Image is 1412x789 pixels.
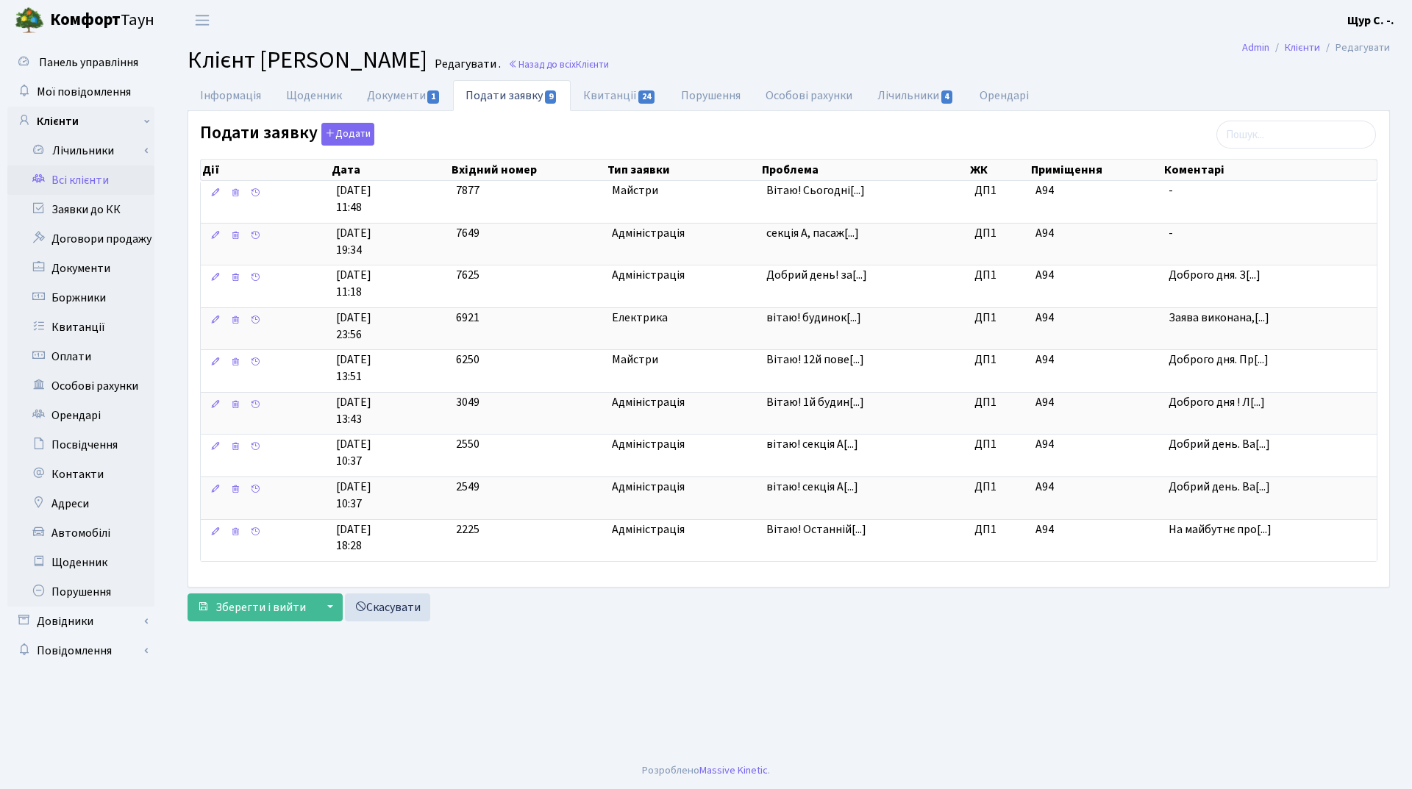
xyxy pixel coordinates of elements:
[612,394,755,411] span: Адміністрація
[7,224,154,254] a: Договори продажу
[1285,40,1320,55] a: Клієнти
[336,267,444,301] span: [DATE] 11:18
[201,160,330,180] th: Дії
[612,182,755,199] span: Майстри
[974,521,1024,538] span: ДП1
[1242,40,1269,55] a: Admin
[760,160,969,180] th: Проблема
[7,607,154,636] a: Довідники
[1035,351,1054,368] span: А94
[612,310,755,326] span: Електрика
[612,479,755,496] span: Адміністрація
[766,225,859,241] span: секція А, пасаж[...]
[7,195,154,224] a: Заявки до КК
[766,182,865,199] span: Вітаю! Сьогодні[...]
[974,267,1024,284] span: ДП1
[17,136,154,165] a: Лічильники
[456,267,479,283] span: 7625
[200,123,374,146] label: Подати заявку
[974,394,1024,411] span: ДП1
[215,599,306,615] span: Зберегти і вийти
[7,460,154,489] a: Контакти
[336,351,444,385] span: [DATE] 13:51
[1035,267,1054,283] span: А94
[766,310,861,326] span: вітаю! будинок[...]
[865,80,966,111] a: Лічильники
[7,107,154,136] a: Клієнти
[606,160,760,180] th: Тип заявки
[974,479,1024,496] span: ДП1
[7,518,154,548] a: Автомобілі
[974,436,1024,453] span: ДП1
[427,90,439,104] span: 1
[508,57,609,71] a: Назад до всіхКлієнти
[7,342,154,371] a: Оплати
[967,80,1041,111] a: Орендарі
[1169,436,1270,452] span: Добрий день. Ва[...]
[612,521,755,538] span: Адміністрація
[974,351,1024,368] span: ДП1
[766,351,864,368] span: Вітаю! 12й пове[...]
[188,43,427,77] span: Клієнт [PERSON_NAME]
[7,254,154,283] a: Документи
[974,310,1024,326] span: ДП1
[545,90,557,104] span: 9
[612,225,755,242] span: Адміністрація
[456,394,479,410] span: 3049
[642,763,770,779] div: Розроблено .
[1163,160,1377,180] th: Коментарі
[336,394,444,428] span: [DATE] 13:43
[766,521,866,538] span: Вітаю! Останній[...]
[39,54,138,71] span: Панель управління
[15,6,44,35] img: logo.png
[336,521,444,555] span: [DATE] 18:28
[969,160,1030,180] th: ЖК
[274,80,354,111] a: Щоденник
[1169,225,1371,242] span: -
[612,436,755,453] span: Адміністрація
[184,8,221,32] button: Переключити навігацію
[1030,160,1163,180] th: Приміщення
[188,593,315,621] button: Зберегти і вийти
[456,479,479,495] span: 2549
[7,371,154,401] a: Особові рахунки
[432,57,501,71] small: Редагувати .
[456,351,479,368] span: 6250
[456,436,479,452] span: 2550
[974,182,1024,199] span: ДП1
[766,436,858,452] span: вітаю! секція А[...]
[668,80,753,111] a: Порушення
[612,351,755,368] span: Майстри
[1169,267,1261,283] span: Доброго дня. З[...]
[638,90,655,104] span: 24
[571,80,668,111] a: Квитанції
[456,521,479,538] span: 2225
[7,548,154,577] a: Щоденник
[612,267,755,284] span: Адміністрація
[7,77,154,107] a: Мої повідомлення
[1347,12,1394,29] a: Щур С. -.
[1320,40,1390,56] li: Редагувати
[1169,310,1269,326] span: Заява виконана,[...]
[941,90,953,104] span: 4
[1035,436,1054,452] span: А94
[37,84,131,100] span: Мої повідомлення
[753,80,865,111] a: Особові рахунки
[50,8,121,32] b: Комфорт
[7,48,154,77] a: Панель управління
[336,182,444,216] span: [DATE] 11:48
[456,225,479,241] span: 7649
[450,160,605,180] th: Вхідний номер
[1216,121,1376,149] input: Пошук...
[1347,13,1394,29] b: Щур С. -.
[7,283,154,313] a: Боржники
[1035,479,1054,495] span: А94
[336,310,444,343] span: [DATE] 23:56
[188,80,274,111] a: Інформація
[1220,32,1412,63] nav: breadcrumb
[453,80,570,111] a: Подати заявку
[1169,394,1265,410] span: Доброго дня ! Л[...]
[354,80,453,111] a: Документи
[1035,182,1054,199] span: А94
[7,577,154,607] a: Порушення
